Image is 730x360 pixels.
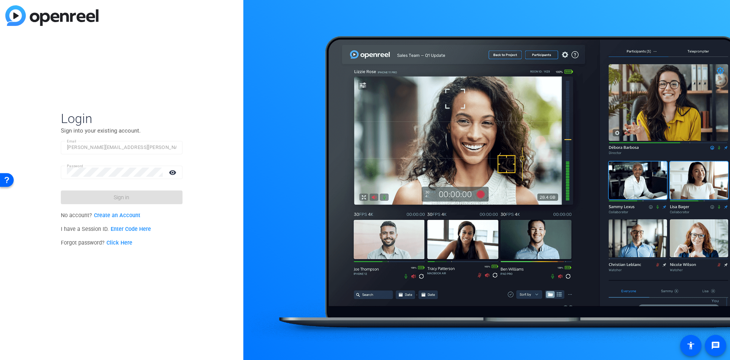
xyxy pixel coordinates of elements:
mat-icon: visibility [164,167,182,178]
img: blue-gradient.svg [5,5,98,26]
a: Create an Account [94,212,140,219]
p: Sign into your existing account. [61,126,182,135]
a: Enter Code Here [111,226,151,232]
span: Login [61,110,182,126]
mat-icon: message [711,341,720,350]
mat-icon: accessibility [686,341,695,350]
span: I have a Session ID. [61,226,151,232]
mat-label: Email [67,139,76,143]
a: Click Here [106,240,132,246]
input: Enter Email Address [67,143,176,152]
span: No account? [61,212,140,219]
span: Forgot password? [61,240,132,246]
mat-label: Password [67,164,83,168]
